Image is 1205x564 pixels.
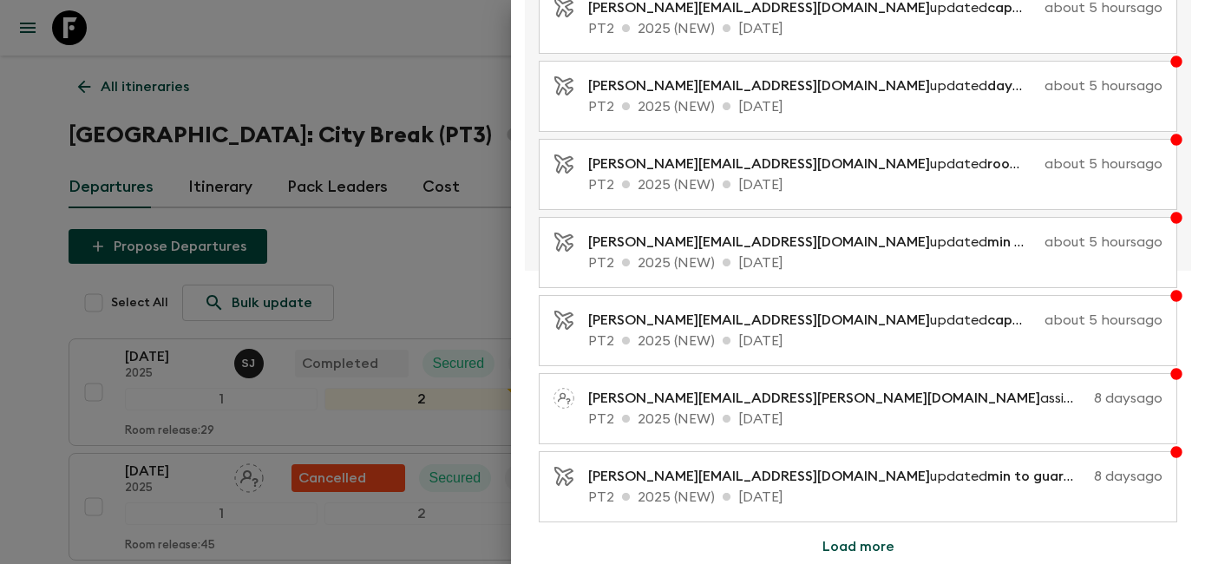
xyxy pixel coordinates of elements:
p: PT2 2025 (NEW) [DATE] [588,331,1162,351]
p: about 5 hours ago [1045,75,1162,96]
p: 8 days ago [1094,388,1162,409]
span: [PERSON_NAME][EMAIL_ADDRESS][DOMAIN_NAME] [588,313,930,327]
p: PT2 2025 (NEW) [DATE] [588,409,1162,430]
span: room release days [987,157,1110,171]
span: capacity [987,1,1047,15]
p: updated [588,232,1038,252]
span: [PERSON_NAME][EMAIL_ADDRESS][DOMAIN_NAME] [588,469,930,483]
p: updated [588,466,1087,487]
p: assigned as a pack leader [588,388,1087,409]
p: about 5 hours ago [1045,154,1162,174]
span: days before departure for EB [987,79,1185,93]
p: about 5 hours ago [1045,310,1162,331]
p: PT2 2025 (NEW) [DATE] [588,18,1162,39]
p: PT2 2025 (NEW) [DATE] [588,487,1162,508]
p: updated [588,154,1038,174]
span: [PERSON_NAME][EMAIL_ADDRESS][PERSON_NAME][DOMAIN_NAME] [588,391,1040,405]
span: min to guarantee [987,469,1104,483]
p: 8 days ago [1094,466,1162,487]
span: [PERSON_NAME][EMAIL_ADDRESS][DOMAIN_NAME] [588,235,930,249]
span: [PERSON_NAME][EMAIL_ADDRESS][DOMAIN_NAME] [588,157,930,171]
p: PT2 2025 (NEW) [DATE] [588,252,1162,273]
span: capacity [987,313,1047,327]
p: updated [588,310,1038,331]
span: [PERSON_NAME][EMAIL_ADDRESS][DOMAIN_NAME] [588,79,930,93]
span: [PERSON_NAME][EMAIL_ADDRESS][DOMAIN_NAME] [588,1,930,15]
p: about 5 hours ago [1045,232,1162,252]
p: PT2 2025 (NEW) [DATE] [588,96,1162,117]
p: PT2 2025 (NEW) [DATE] [588,174,1162,195]
button: Load more [802,529,915,564]
p: updated [588,75,1038,96]
span: min to guarantee [987,235,1104,249]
